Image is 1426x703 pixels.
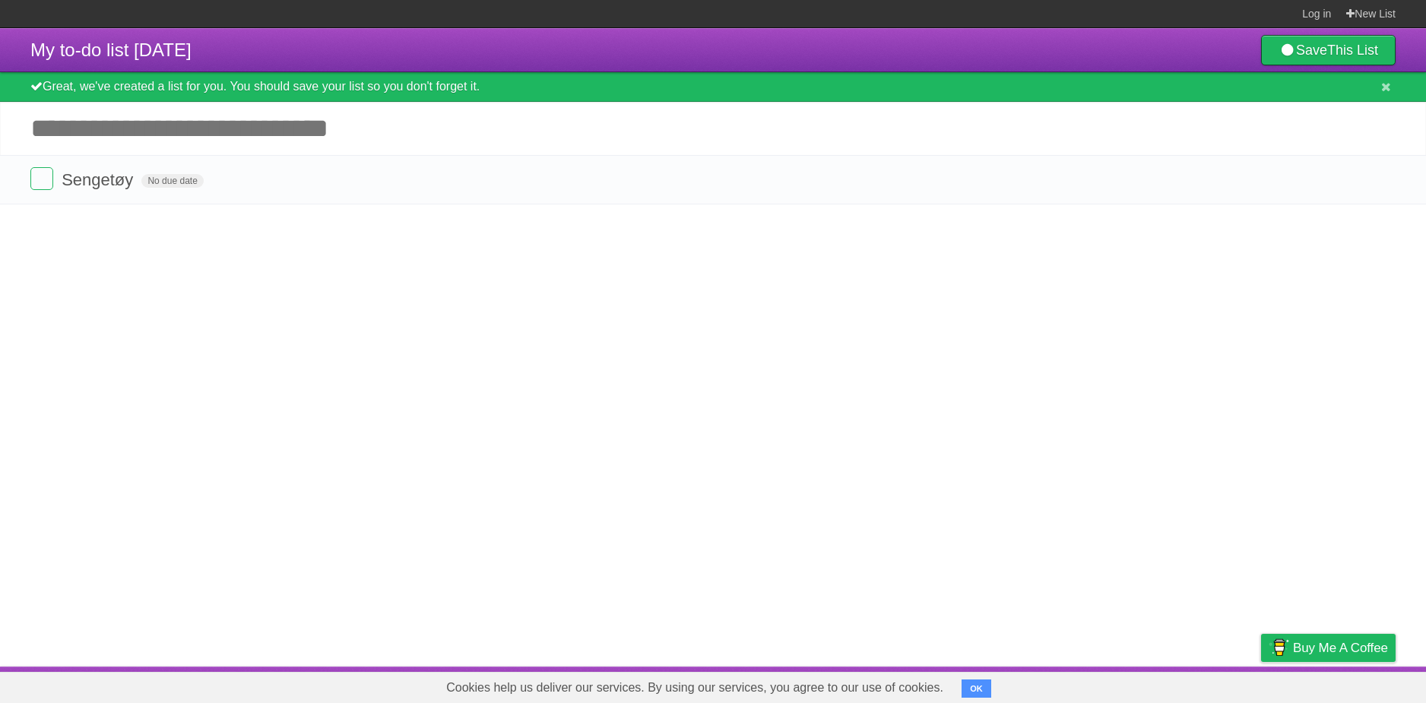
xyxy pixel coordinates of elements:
a: Developers [1109,670,1171,699]
span: Cookies help us deliver our services. By using our services, you agree to our use of cookies. [431,673,959,703]
span: Sengetøy [62,170,137,189]
a: About [1059,670,1091,699]
a: Privacy [1241,670,1281,699]
a: SaveThis List [1261,35,1396,65]
span: Buy me a coffee [1293,635,1388,661]
span: My to-do list [DATE] [30,40,192,60]
button: OK [962,679,991,698]
b: This List [1327,43,1378,58]
a: Terms [1190,670,1223,699]
img: Buy me a coffee [1269,635,1289,660]
label: Done [30,167,53,190]
a: Buy me a coffee [1261,634,1396,662]
a: Suggest a feature [1300,670,1396,699]
span: No due date [141,174,203,188]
